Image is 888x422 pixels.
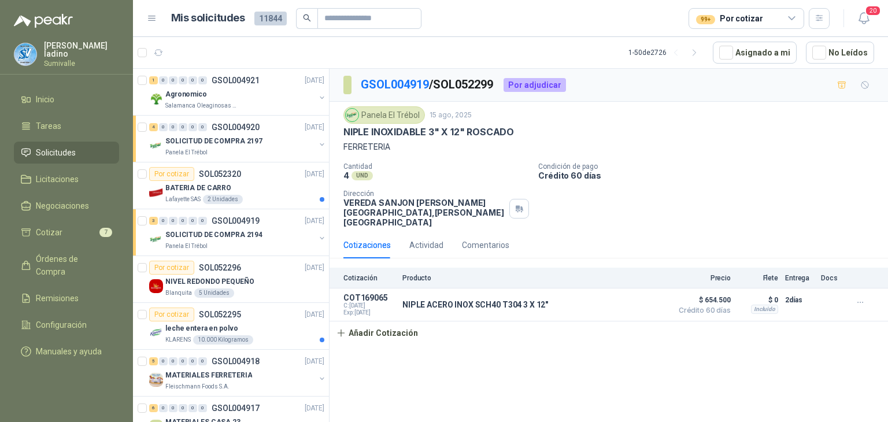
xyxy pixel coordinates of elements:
[14,14,73,28] img: Logo peakr
[198,76,207,84] div: 0
[351,171,373,180] div: UND
[343,274,395,282] p: Cotización
[36,319,87,331] span: Configuración
[199,170,241,178] p: SOL052320
[159,76,168,84] div: 0
[171,10,245,27] h1: Mis solicitudes
[198,357,207,365] div: 0
[785,293,814,307] p: 2 días
[713,42,797,64] button: Asignado a mi
[188,123,197,131] div: 0
[343,106,425,124] div: Panela El Trébol
[14,88,119,110] a: Inicio
[169,123,177,131] div: 0
[149,120,327,157] a: 4 0 0 0 0 0 GSOL004920[DATE] Company LogoSOLICITUD DE COMPRA 2197Panela El Trébol
[99,228,112,237] span: 7
[169,404,177,412] div: 0
[149,308,194,321] div: Por cotizar
[149,167,194,181] div: Por cotizar
[343,198,505,227] p: VEREDA SANJON [PERSON_NAME] [GEOGRAPHIC_DATA] , [PERSON_NAME][GEOGRAPHIC_DATA]
[149,73,327,110] a: 1 0 0 0 0 0 GSOL004921[DATE] Company LogoAgronomicoSalamanca Oleaginosas SAS
[343,162,529,171] p: Cantidad
[673,307,731,314] span: Crédito 60 días
[159,404,168,412] div: 0
[188,217,197,225] div: 0
[149,357,158,365] div: 5
[149,76,158,84] div: 1
[628,43,704,62] div: 1 - 50 de 2726
[159,357,168,365] div: 0
[149,326,163,340] img: Company Logo
[165,136,262,147] p: SOLICITUD DE COMPRA 2197
[361,76,494,94] p: / SOL052299
[343,190,505,198] p: Dirección
[673,274,731,282] p: Precio
[149,139,163,153] img: Company Logo
[165,183,231,194] p: BATERIA DE CARRO
[149,279,163,293] img: Company Logo
[14,43,36,65] img: Company Logo
[305,216,324,227] p: [DATE]
[165,229,262,240] p: SOLICITUD DE COMPRA 2194
[169,217,177,225] div: 0
[133,162,329,209] a: Por cotizarSOL052320[DATE] Company LogoBATERIA DE CARROLafayette SAS2 Unidades
[14,195,119,217] a: Negociaciones
[14,115,119,137] a: Tareas
[751,305,778,314] div: Incluido
[738,274,778,282] p: Flete
[165,195,201,204] p: Lafayette SAS
[254,12,287,25] span: 11844
[149,354,327,391] a: 5 0 0 0 0 0 GSOL004918[DATE] Company LogoMATERIALES FERRETERIAFleischmann Foods S.A.
[821,274,844,282] p: Docs
[179,404,187,412] div: 0
[14,221,119,243] a: Cotizar7
[44,60,119,67] p: Sumivalle
[198,217,207,225] div: 0
[212,357,260,365] p: GSOL004918
[303,14,311,22] span: search
[44,42,119,58] p: [PERSON_NAME] ladino
[430,110,472,121] p: 15 ago, 2025
[36,146,76,159] span: Solicitudes
[36,199,89,212] span: Negociaciones
[343,171,349,180] p: 4
[179,357,187,365] div: 0
[346,109,358,121] img: Company Logo
[14,168,119,190] a: Licitaciones
[133,256,329,303] a: Por cotizarSOL052296[DATE] Company LogoNIVEL REDONDO PEQUEÑOBlanquita5 Unidades
[14,287,119,309] a: Remisiones
[149,232,163,246] img: Company Logo
[179,123,187,131] div: 0
[305,75,324,86] p: [DATE]
[36,345,102,358] span: Manuales y ayuda
[179,217,187,225] div: 0
[14,314,119,336] a: Configuración
[133,303,329,350] a: Por cotizarSOL052295[DATE] Company Logoleche entera en polvoKLARENS10.000 Kilogramos
[538,171,883,180] p: Crédito 60 días
[165,382,230,391] p: Fleischmann Foods S.A.
[504,78,566,92] div: Por adjudicar
[212,123,260,131] p: GSOL004920
[199,310,241,319] p: SOL052295
[36,292,79,305] span: Remisiones
[165,335,191,345] p: KLARENS
[149,373,163,387] img: Company Logo
[343,126,514,138] p: NIPLE INOXIDABLE 3" X 12" ROSCADO
[696,12,763,25] div: Por cotizar
[212,76,260,84] p: GSOL004921
[149,123,158,131] div: 4
[149,404,158,412] div: 6
[361,77,429,91] a: GSOL004919
[165,288,192,298] p: Blanquita
[36,120,61,132] span: Tareas
[343,239,391,251] div: Cotizaciones
[409,239,443,251] div: Actividad
[188,404,197,412] div: 0
[193,335,253,345] div: 10.000 Kilogramos
[165,242,208,251] p: Panela El Trébol
[36,173,79,186] span: Licitaciones
[169,76,177,84] div: 0
[14,340,119,362] a: Manuales y ayuda
[212,217,260,225] p: GSOL004919
[36,253,108,278] span: Órdenes de Compra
